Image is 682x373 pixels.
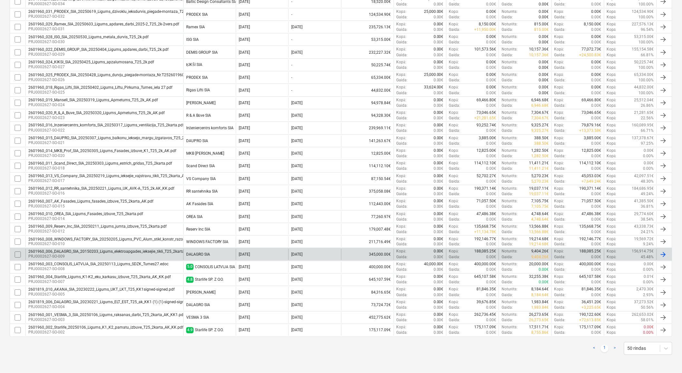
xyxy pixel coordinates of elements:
[532,110,549,115] p: 7,304.67€
[397,40,408,45] p: Gaida :
[424,85,444,90] p: 33,624.00€
[502,77,513,83] p: Gaida :
[641,115,654,121] p: 22.56%
[449,65,460,70] p: Gaida :
[580,52,601,58] p: + 24,500.83€
[449,27,460,32] p: Gaida :
[28,85,172,90] div: 2601960_018_Rigas_Lifti_SIA_20250402_Ligums_Liftu_Pirkuma_Tumes_iela 27.pdf
[591,103,601,108] p: 0.00€
[639,90,654,96] p: 100.00%
[502,34,517,40] p: Noturēts :
[486,65,496,70] p: 0.00€
[502,72,517,77] p: Noturēts :
[341,287,394,298] div: 84,316.65€
[486,90,496,96] p: 0.00€
[397,110,406,115] p: Kopā :
[397,65,408,70] p: Gaida :
[291,25,303,29] div: [DATE]
[434,135,444,141] p: 0.00€
[607,97,617,103] p: Kopā :
[502,128,513,133] p: Gaida :
[186,75,208,80] div: PRODEX SIA
[449,9,459,14] p: Kopā :
[502,9,517,14] p: Noturēts :
[397,128,408,133] p: Gaida :
[186,50,218,55] div: DEMIS GROUP SIA
[28,26,179,32] p: PRJ0002627-SO-031
[239,37,250,42] div: [DATE]
[486,72,496,77] p: 0.00€
[449,90,460,96] p: Gaida :
[532,103,549,108] p: 6,946.68€
[639,77,654,83] p: 100.00%
[554,2,566,7] p: Gaida :
[607,9,617,14] p: Kopā :
[449,115,460,121] p: Gaida :
[554,85,564,90] p: Kopā :
[607,2,617,7] p: Kopā :
[539,9,549,14] p: 0.00€
[591,85,601,90] p: 0.00€
[539,65,549,70] p: 0.00€
[607,34,617,40] p: Kopā :
[632,9,654,14] p: 124,534.90€
[607,103,617,108] p: Kopā :
[449,40,460,45] p: Gaida :
[28,111,165,115] div: 2601960_020_R_&_A_Buve_SIA_20250320_Ligums_Apmetums_T25_2k_AK.pdf
[539,77,549,83] p: 0.00€
[341,198,394,209] div: 112,443.00€
[434,40,444,45] p: 0.00€
[539,40,549,45] p: 0.00€
[341,173,394,184] div: 87,150.54€
[479,22,496,27] p: 8,150.00€
[502,59,517,65] p: Noturēts :
[502,65,513,70] p: Gaida :
[341,135,394,146] div: 141,263.67€
[291,37,292,42] div: -
[28,1,189,7] p: PRJ0002627-SO-034
[449,103,460,108] p: Gaida :
[539,34,549,40] p: 0.00€
[554,135,564,141] p: Kopā :
[532,97,549,103] p: 6,946.68€
[591,27,601,32] p: 0.00€
[632,22,654,27] p: 227,576.13€
[529,47,549,52] p: 10,157.36€
[397,85,406,90] p: Kopā :
[476,123,496,128] p: 93,252.74€
[486,40,496,45] p: 0.00€
[449,128,460,133] p: Gaida :
[449,34,459,40] p: Kopā :
[582,47,601,52] p: 77,072.73€
[28,73,220,77] div: 2601960_025_PRODEX_SIA_20250428_Ligums_durvju_piegade-montaza_Nr.T252601960025_T25_2.karta.pdf
[291,50,303,55] div: [DATE]
[554,52,566,58] p: Gaida :
[554,72,564,77] p: Kopā :
[534,22,549,27] p: 815.00€
[554,90,566,96] p: Gaida :
[641,128,654,133] p: 66.71%
[554,22,564,27] p: Kopā :
[607,123,617,128] p: Kopā :
[539,2,549,7] p: 0.00€
[186,126,234,131] div: Inženiercentrs komforts SIA
[397,47,406,52] p: Kopā :
[632,47,654,52] p: 155,154.58€
[239,101,250,105] div: [DATE]
[476,110,496,115] p: 73,046.65€
[607,110,617,115] p: Kopā :
[502,40,513,45] p: Gaida :
[186,101,216,105] div: Mansell SIA
[434,47,444,52] p: 0.00€
[28,123,184,128] div: 2601960_016_Inzeniercentrs_komforts_SIA_20250317_Ligums_ventilācija_T25_2karta.pdf
[434,128,444,133] p: 0.00€
[591,65,601,70] p: 0.00€
[554,9,564,14] p: Kopā :
[397,9,406,14] p: Kopā :
[486,14,496,20] p: 0.00€
[341,34,394,45] div: 53,315.00€
[434,77,444,83] p: 0.00€
[534,135,549,141] p: 388.50€
[341,274,394,285] div: 645,107.59€
[539,59,549,65] p: 0.00€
